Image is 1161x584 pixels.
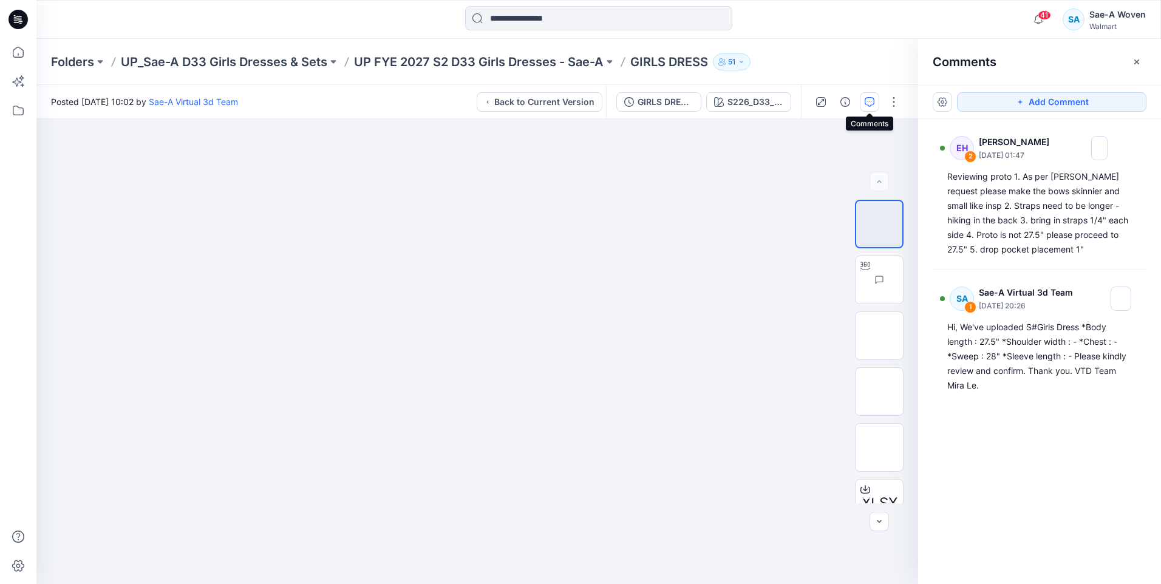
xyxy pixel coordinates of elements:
p: GIRLS DRESS [630,53,708,70]
div: EH [950,136,974,160]
a: Sae-A Virtual 3d Team [149,97,238,107]
button: S226_D33_WN_AOP_23 [706,92,791,112]
div: S226_D33_WN_AOP_23 [727,95,783,109]
a: UP_Sae-A D33 Girls Dresses & Sets [121,53,327,70]
span: XLSX [862,492,897,514]
div: Hi, We've uploaded S#Girls Dress *Body length : 27.5" *Shoulder width : - *Chest : - *Sweep : 28"... [947,320,1132,393]
p: Sae-A Virtual 3d Team [979,285,1077,300]
div: SA [1063,8,1084,30]
div: SA [950,287,974,311]
button: GIRLS DRESS_FULL COLORWAYS [616,92,701,112]
div: Sae-A Woven [1089,7,1146,22]
a: Folders [51,53,94,70]
button: 51 [713,53,751,70]
button: Add Comment [957,92,1146,112]
div: GIRLS DRESS_FULL COLORWAYS [638,95,693,109]
p: [PERSON_NAME] [979,135,1057,149]
button: Back to Current Version [477,92,602,112]
a: UP FYE 2027 S2 D33 Girls Dresses - Sae-A [354,53,604,70]
div: Walmart [1089,22,1146,31]
p: 51 [728,55,735,69]
p: [DATE] 20:26 [979,300,1077,312]
div: Reviewing proto 1. As per [PERSON_NAME] request please make the bows skinnier and small like insp... [947,169,1132,257]
span: Posted [DATE] 10:02 by [51,95,238,108]
div: 2 [964,151,976,163]
div: 1 [964,301,976,313]
h2: Comments [933,55,996,69]
button: Details [836,92,855,112]
span: 41 [1038,10,1051,20]
p: [DATE] 01:47 [979,149,1057,161]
